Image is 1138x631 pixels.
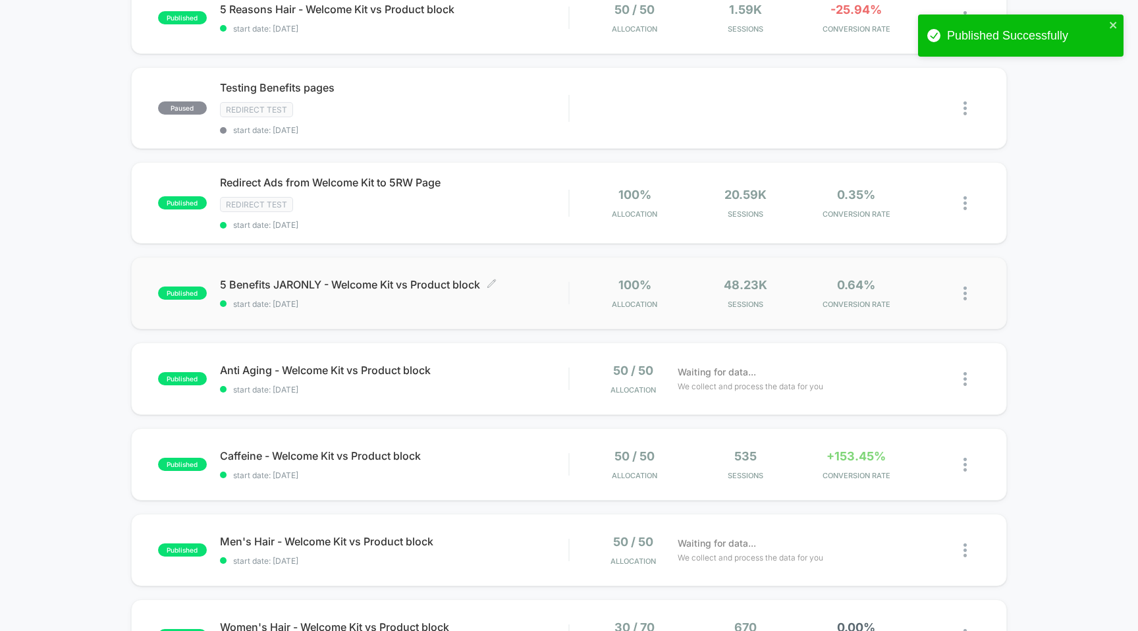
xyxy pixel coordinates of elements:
[729,3,762,16] span: 1.59k
[947,29,1105,43] div: Published Successfully
[220,449,569,462] span: Caffeine - Welcome Kit vs Product block
[220,535,569,548] span: Men's Hair - Welcome Kit vs Product block
[963,458,967,472] img: close
[826,449,886,463] span: +153.45%
[158,458,207,471] span: published
[693,300,798,309] span: Sessions
[693,471,798,480] span: Sessions
[158,372,207,385] span: published
[837,278,875,292] span: 0.64%
[804,209,908,219] span: CONVERSION RATE
[158,11,207,24] span: published
[804,471,908,480] span: CONVERSION RATE
[963,11,967,25] img: close
[693,24,798,34] span: Sessions
[220,176,569,189] span: Redirect Ads from Welcome Kit to 5RW Page
[220,220,569,230] span: start date: [DATE]
[837,188,875,202] span: 0.35%
[220,24,569,34] span: start date: [DATE]
[220,385,569,395] span: start date: [DATE]
[613,364,653,377] span: 50 / 50
[612,471,657,480] span: Allocation
[612,24,657,34] span: Allocation
[220,364,569,377] span: Anti Aging - Welcome Kit vs Product block
[220,3,569,16] span: 5 Reasons Hair - Welcome Kit vs Product block
[830,3,882,16] span: -25.94%
[963,101,967,115] img: close
[220,125,569,135] span: start date: [DATE]
[158,287,207,300] span: published
[734,449,757,463] span: 535
[678,380,823,393] span: We collect and process the data for you
[614,3,655,16] span: 50 / 50
[220,470,569,480] span: start date: [DATE]
[220,102,293,117] span: Redirect Test
[963,196,967,210] img: close
[963,372,967,386] img: close
[610,557,656,566] span: Allocation
[678,365,756,379] span: Waiting for data...
[220,81,569,94] span: Testing Benefits pages
[158,101,207,115] span: paused
[1109,20,1118,32] button: close
[724,188,767,202] span: 20.59k
[618,278,651,292] span: 100%
[963,543,967,557] img: close
[678,551,823,564] span: We collect and process the data for you
[220,299,569,309] span: start date: [DATE]
[804,24,908,34] span: CONVERSION RATE
[220,197,293,212] span: Redirect Test
[158,543,207,557] span: published
[612,300,657,309] span: Allocation
[612,209,657,219] span: Allocation
[613,535,653,549] span: 50 / 50
[724,278,767,292] span: 48.23k
[678,536,756,551] span: Waiting for data...
[610,385,656,395] span: Allocation
[618,188,651,202] span: 100%
[614,449,655,463] span: 50 / 50
[804,300,908,309] span: CONVERSION RATE
[693,209,798,219] span: Sessions
[963,287,967,300] img: close
[158,196,207,209] span: published
[220,278,569,291] span: 5 Benefits JARONLY - Welcome Kit vs Product block
[220,556,569,566] span: start date: [DATE]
